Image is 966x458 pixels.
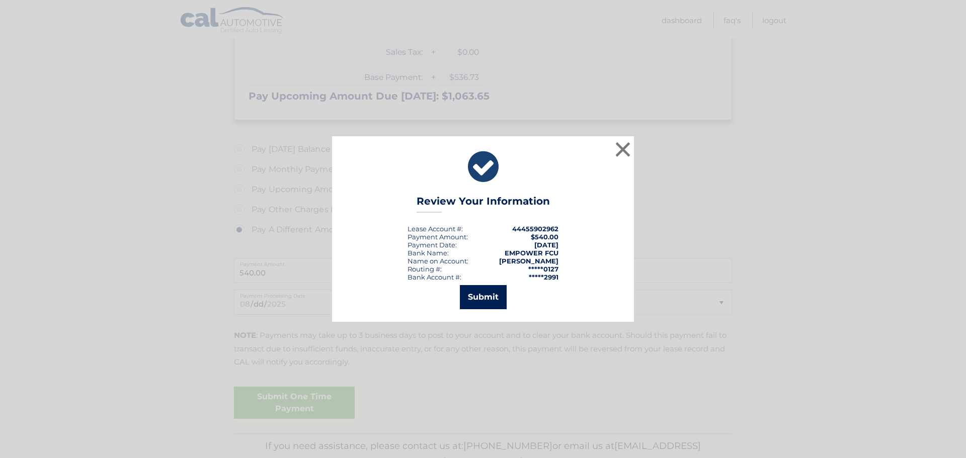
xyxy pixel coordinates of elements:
[408,233,468,241] div: Payment Amount:
[408,249,449,257] div: Bank Name:
[499,257,558,265] strong: [PERSON_NAME]
[408,273,461,281] div: Bank Account #:
[460,285,507,309] button: Submit
[613,139,633,159] button: ×
[408,225,463,233] div: Lease Account #:
[417,195,550,213] h3: Review Your Information
[408,241,455,249] span: Payment Date
[531,233,558,241] span: $540.00
[505,249,558,257] strong: EMPOWER FCU
[512,225,558,233] strong: 44455902962
[408,265,442,273] div: Routing #:
[408,241,457,249] div: :
[534,241,558,249] span: [DATE]
[408,257,468,265] div: Name on Account:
